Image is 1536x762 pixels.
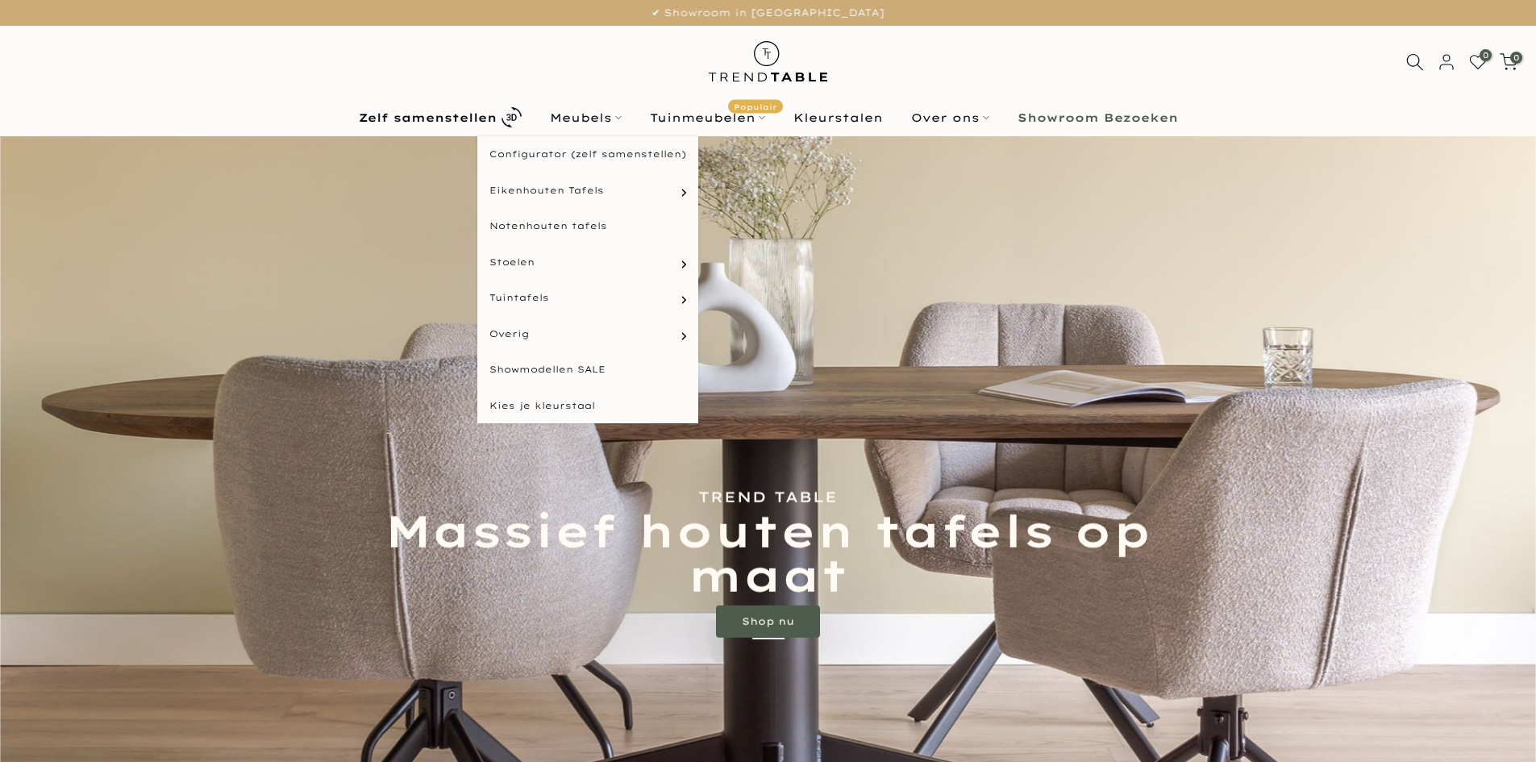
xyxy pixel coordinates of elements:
span: 0 [1510,52,1522,64]
span: Stoelen [489,256,535,269]
a: Meubels [535,108,635,127]
p: ✔ Showroom in [GEOGRAPHIC_DATA] [20,4,1516,22]
a: TuinmeubelenPopulair [635,108,779,127]
b: Zelf samenstellen [359,112,497,123]
a: Showmodellen SALE [477,352,698,388]
a: Stoelen [477,244,698,281]
a: Tuintafels [477,280,698,316]
a: Over ons [897,108,1003,127]
span: Overig [489,327,529,341]
a: Showroom Bezoeken [1003,108,1192,127]
span: 0 [1480,49,1492,61]
a: Overig [477,316,698,352]
span: Eikenhouten Tafels [489,184,604,198]
a: Kleurstalen [779,108,897,127]
a: 0 [1500,53,1517,71]
a: 0 [1469,53,1487,71]
span: Tuintafels [489,291,549,305]
a: Configurator (zelf samenstellen) [477,136,698,173]
span: Populair [728,99,783,113]
img: trend-table [697,26,839,98]
a: Kies je kleurstaal [477,388,698,424]
a: Eikenhouten Tafels [477,173,698,209]
a: Zelf samenstellen [344,103,535,131]
a: Notenhouten tafels [477,208,698,244]
a: Shop nu [716,606,820,638]
b: Showroom Bezoeken [1018,112,1178,123]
